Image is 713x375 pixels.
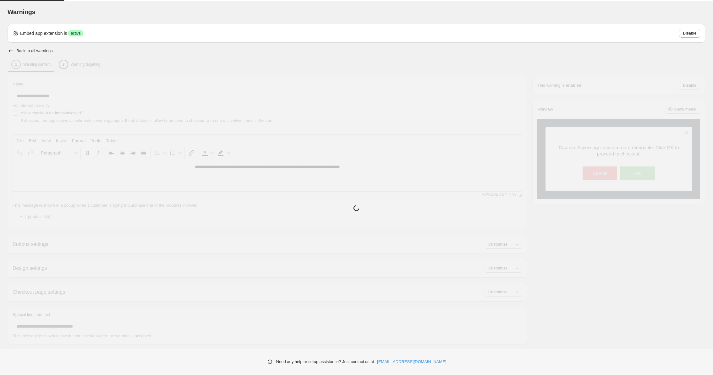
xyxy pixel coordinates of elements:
[683,31,696,36] span: Disable
[3,5,507,10] body: Rich Text Area. Press ALT-0 for help.
[8,8,36,15] span: Warnings
[16,48,53,53] h2: Back to all warnings
[20,30,67,36] p: Embed app extension is
[377,359,446,365] a: [EMAIL_ADDRESS][DOMAIN_NAME]
[71,31,80,36] span: active
[679,29,700,38] button: Disable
